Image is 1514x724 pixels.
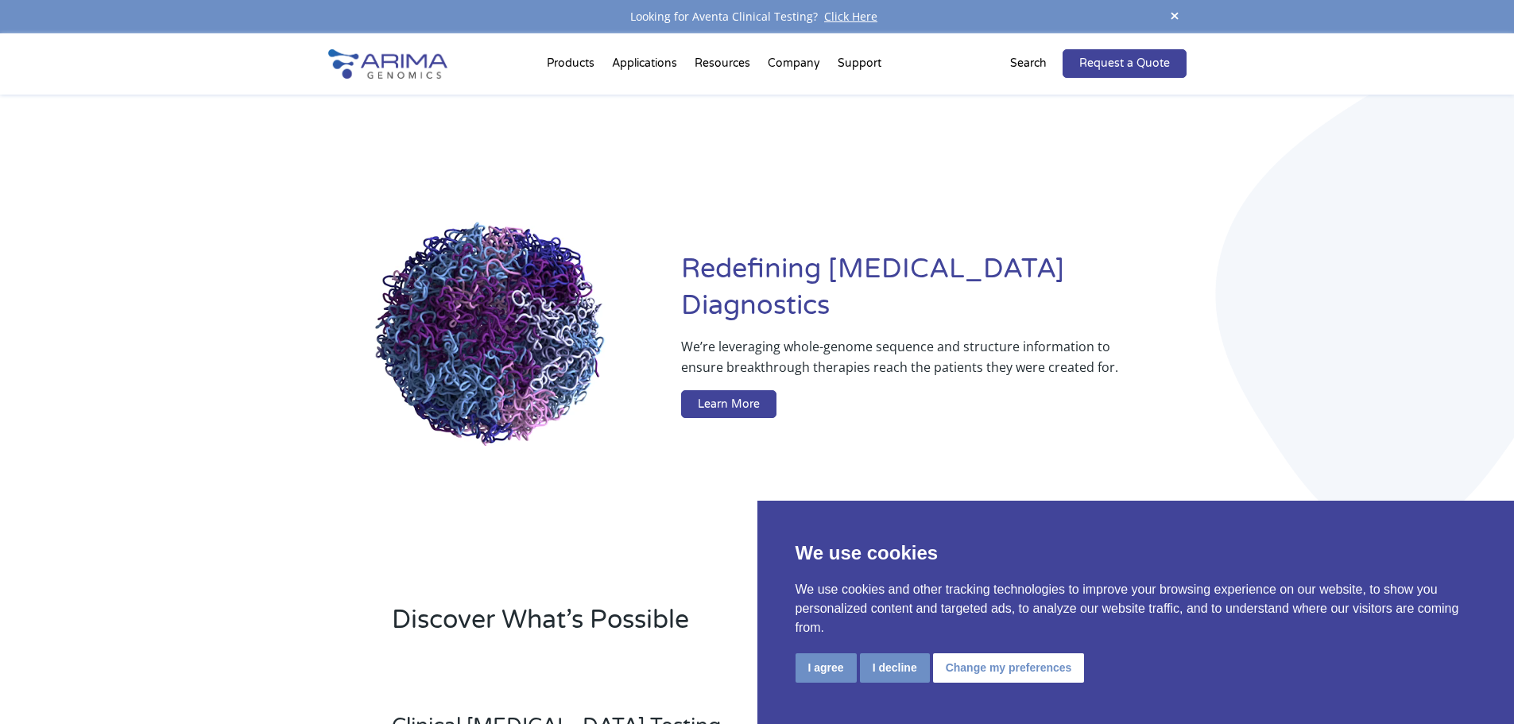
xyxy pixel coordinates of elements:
[796,539,1477,567] p: We use cookies
[681,390,776,419] a: Learn More
[681,336,1122,390] p: We’re leveraging whole-genome sequence and structure information to ensure breakthrough therapies...
[818,9,884,24] a: Click Here
[933,653,1085,683] button: Change my preferences
[1010,53,1047,74] p: Search
[796,580,1477,637] p: We use cookies and other tracking technologies to improve your browsing experience on our website...
[860,653,930,683] button: I decline
[328,6,1187,27] div: Looking for Aventa Clinical Testing?
[1063,49,1187,78] a: Request a Quote
[328,49,447,79] img: Arima-Genomics-logo
[392,602,960,650] h2: Discover What’s Possible
[681,251,1186,336] h1: Redefining [MEDICAL_DATA] Diagnostics
[796,653,857,683] button: I agree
